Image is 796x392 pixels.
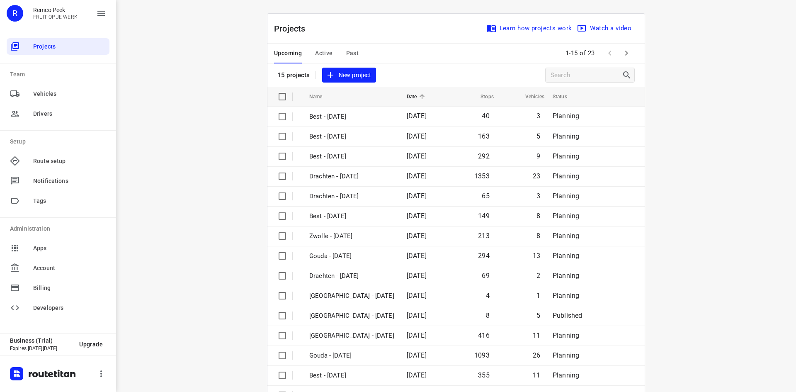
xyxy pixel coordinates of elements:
span: Planning [553,331,579,339]
div: Billing [7,280,109,296]
p: Administration [10,224,109,233]
span: [DATE] [407,292,427,299]
span: Planning [553,371,579,379]
span: 1093 [474,351,490,359]
span: [DATE] [407,351,427,359]
p: Best - Friday [309,112,394,122]
span: 355 [478,371,490,379]
p: Drachten - Monday [309,172,394,181]
span: [DATE] [407,331,427,339]
span: 3 [536,192,540,200]
p: Gemeente Rotterdam - Thursday [309,311,394,321]
span: Developers [33,304,106,312]
span: Planning [553,232,579,240]
span: Stops [470,92,494,102]
span: 4 [486,292,490,299]
span: 5 [536,132,540,140]
span: [DATE] [407,232,427,240]
span: Notifications [33,177,106,185]
div: Notifications [7,173,109,189]
span: 40 [482,112,489,120]
span: 8 [486,312,490,319]
span: Tags [33,197,106,205]
span: 2 [536,272,540,280]
span: 13 [533,252,540,260]
span: [DATE] [407,132,427,140]
div: Tags [7,192,109,209]
div: Vehicles [7,85,109,102]
span: [DATE] [407,112,427,120]
span: Name [309,92,333,102]
p: Best - Friday [309,212,394,221]
span: Route setup [33,157,106,166]
span: Apps [33,244,106,253]
span: 213 [478,232,490,240]
div: Developers [7,299,109,316]
span: Upcoming [274,48,302,58]
span: 11 [533,331,540,339]
p: Gouda - Friday [309,251,394,261]
div: Drivers [7,105,109,122]
span: Planning [553,172,579,180]
span: Planning [553,132,579,140]
input: Search projects [551,69,622,82]
span: 8 [536,232,540,240]
span: Planning [553,351,579,359]
span: Date [407,92,428,102]
span: [DATE] [407,252,427,260]
p: Remco Peek [33,7,78,13]
span: Planning [553,152,579,160]
p: Projects [274,22,312,35]
span: 8 [536,212,540,220]
button: New project [322,68,376,83]
span: 1353 [474,172,490,180]
span: 1-15 of 23 [562,44,598,62]
p: Best - Thursday [309,371,394,380]
span: Planning [553,272,579,280]
p: 15 projects [277,71,310,79]
p: Antwerpen - Thursday [309,291,394,301]
p: Best - Thursday [309,132,394,141]
span: Published [553,312,582,319]
span: [DATE] [407,172,427,180]
span: Drivers [33,110,106,118]
span: Billing [33,284,106,292]
p: Gouda - Thursday [309,351,394,360]
div: Route setup [7,153,109,169]
span: 149 [478,212,490,220]
div: Search [622,70,634,80]
span: 3 [536,112,540,120]
span: 9 [536,152,540,160]
span: 163 [478,132,490,140]
button: Upgrade [73,337,109,352]
span: [DATE] [407,212,427,220]
p: Zwolle - Friday [309,231,394,241]
div: Projects [7,38,109,55]
span: Active [315,48,332,58]
span: Projects [33,42,106,51]
p: Zwolle - Thursday [309,331,394,341]
span: Status [553,92,578,102]
p: FRUIT OP JE WERK [33,14,78,20]
span: 69 [482,272,489,280]
p: Drachten - Friday [309,192,394,201]
p: Team [10,70,109,79]
span: New project [327,70,371,80]
p: Business (Trial) [10,337,73,344]
span: 294 [478,252,490,260]
span: [DATE] [407,192,427,200]
span: [DATE] [407,312,427,319]
p: Setup [10,137,109,146]
p: Expires [DATE][DATE] [10,346,73,351]
span: [DATE] [407,272,427,280]
span: 292 [478,152,490,160]
span: 26 [533,351,540,359]
span: Vehicles [33,90,106,98]
span: Vehicles [514,92,544,102]
span: Next Page [618,45,635,61]
span: Previous Page [602,45,618,61]
span: Upgrade [79,341,103,348]
span: 416 [478,331,490,339]
span: [DATE] [407,371,427,379]
span: 11 [533,371,540,379]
